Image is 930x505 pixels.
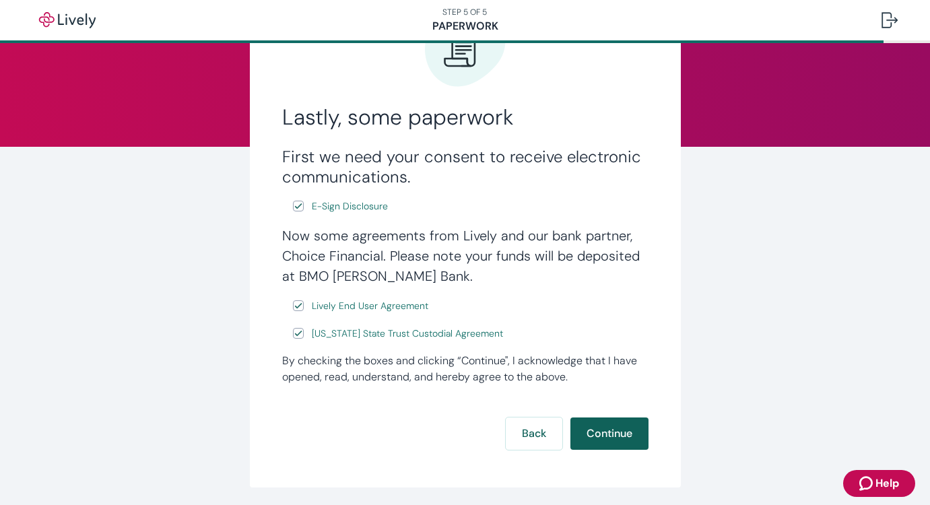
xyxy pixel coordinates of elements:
[30,12,105,28] img: Lively
[843,470,915,497] button: Zendesk support iconHelp
[312,199,388,213] span: E-Sign Disclosure
[312,299,428,313] span: Lively End User Agreement
[282,104,649,131] h2: Lastly, some paperwork
[309,198,391,215] a: e-sign disclosure document
[570,417,649,450] button: Continue
[309,325,506,342] a: e-sign disclosure document
[309,298,431,314] a: e-sign disclosure document
[312,327,503,341] span: [US_STATE] State Trust Custodial Agreement
[871,4,908,36] button: Log out
[875,475,899,492] span: Help
[506,417,562,450] button: Back
[282,353,649,385] div: By checking the boxes and clicking “Continue", I acknowledge that I have opened, read, understand...
[282,147,649,187] h3: First we need your consent to receive electronic communications.
[859,475,875,492] svg: Zendesk support icon
[282,226,649,286] h4: Now some agreements from Lively and our bank partner, Choice Financial. Please note your funds wi...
